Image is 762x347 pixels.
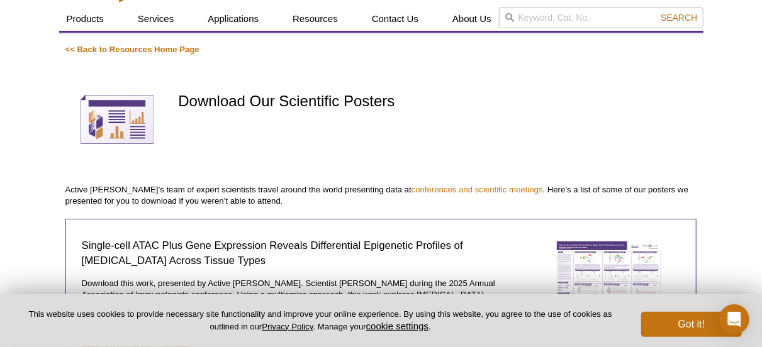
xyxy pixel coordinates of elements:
[445,7,499,31] a: About Us
[200,7,266,31] a: Applications
[178,93,697,111] h1: Download Our Scientific Posters
[65,68,169,172] img: Scientific Posters
[262,322,313,331] a: Privacy Policy
[285,7,345,31] a: Resources
[20,309,620,333] p: This website uses cookies to provide necessary site functionality and improve your online experie...
[364,7,426,31] a: Contact Us
[719,304,749,334] div: Open Intercom Messenger
[59,7,111,31] a: Products
[499,7,703,28] input: Keyword, Cat. No.
[65,45,199,54] a: << Back to Resources Home Page
[641,312,742,337] button: Got it!
[82,278,522,323] p: Download this work, presented by Active [PERSON_NAME]. Scientist [PERSON_NAME] during the 2025 An...
[657,12,701,23] button: Search
[65,184,697,207] p: Active [PERSON_NAME]’s team of expert scientists travel around the world presenting data at . Her...
[546,232,671,334] img: Single-cell ATAC Plus Gene Expression Reveals Differential Epigenetic Profiles of Macrophages Acr...
[546,232,671,337] a: Single-cell ATAC Plus Gene Expression Reveals Differential Epigenetic Profiles of Macrophages Acr...
[366,321,429,331] button: cookie settings
[130,7,182,31] a: Services
[412,185,543,194] a: conferences and scientific meetings
[661,13,697,23] span: Search
[82,238,522,268] h2: Single-cell ATAC Plus Gene Expression Reveals Differential Epigenetic Profiles of [MEDICAL_DATA] ...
